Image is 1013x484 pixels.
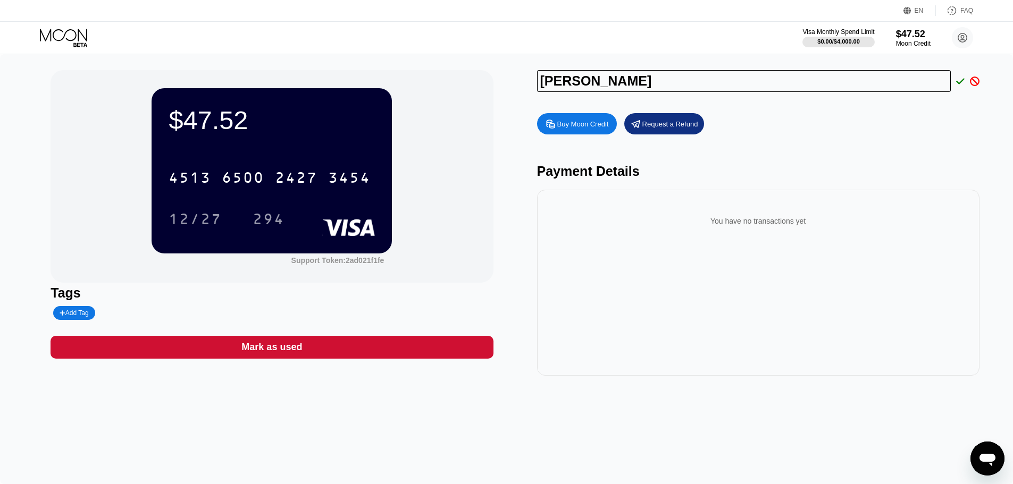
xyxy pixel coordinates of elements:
div: 294 [245,206,292,232]
div: Payment Details [537,164,979,179]
div: FAQ [960,7,973,14]
div: 294 [253,212,284,229]
div: $47.52Moon Credit [896,29,931,47]
div: Add Tag [53,306,95,320]
div: Tags [51,285,493,301]
div: Request a Refund [642,120,698,129]
div: 4513650024273454 [162,164,377,191]
div: FAQ [936,5,973,16]
iframe: Button to launch messaging window [970,441,1004,475]
div: 4513 [169,171,211,188]
div: Support Token: 2ad021f1fe [291,256,384,265]
div: EN [915,7,924,14]
div: Support Token:2ad021f1fe [291,256,384,265]
input: Text input field [537,70,951,92]
div: Buy Moon Credit [557,120,609,129]
div: $0.00 / $4,000.00 [817,38,860,45]
div: $47.52 [896,29,931,40]
div: Request a Refund [624,113,704,134]
div: Moon Credit [896,40,931,47]
div: Buy Moon Credit [537,113,617,134]
div: 2427 [275,171,317,188]
div: You have no transactions yet [546,206,971,236]
div: Visa Monthly Spend Limit [802,28,874,36]
div: Add Tag [60,309,88,317]
div: 6500 [222,171,264,188]
div: 12/27 [169,212,222,229]
div: EN [903,5,936,16]
div: Visa Monthly Spend Limit$0.00/$4,000.00 [802,28,874,47]
div: Mark as used [241,341,302,353]
div: 3454 [328,171,371,188]
div: 12/27 [161,206,230,232]
div: Mark as used [51,336,493,359]
div: $47.52 [169,105,375,135]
